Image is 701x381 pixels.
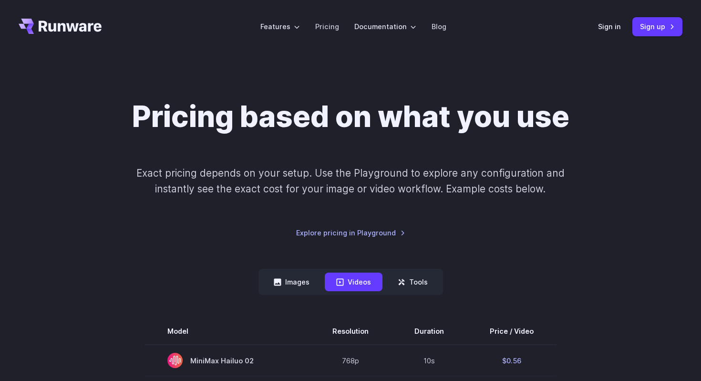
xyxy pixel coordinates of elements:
label: Features [260,21,300,32]
p: Exact pricing depends on your setup. Use the Playground to explore any configuration and instantl... [118,165,583,197]
a: Sign up [632,17,682,36]
h1: Pricing based on what you use [132,99,569,135]
td: 10s [392,345,467,376]
button: Tools [386,273,439,291]
button: Images [262,273,321,291]
span: MiniMax Hailuo 02 [167,353,287,368]
a: Pricing [315,21,339,32]
a: Blog [432,21,446,32]
th: Price / Video [467,318,557,345]
th: Duration [392,318,467,345]
label: Documentation [354,21,416,32]
a: Go to / [19,19,102,34]
td: 768p [309,345,392,376]
button: Videos [325,273,382,291]
a: Sign in [598,21,621,32]
a: Explore pricing in Playground [296,227,405,238]
td: $0.56 [467,345,557,376]
th: Resolution [309,318,392,345]
th: Model [144,318,309,345]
